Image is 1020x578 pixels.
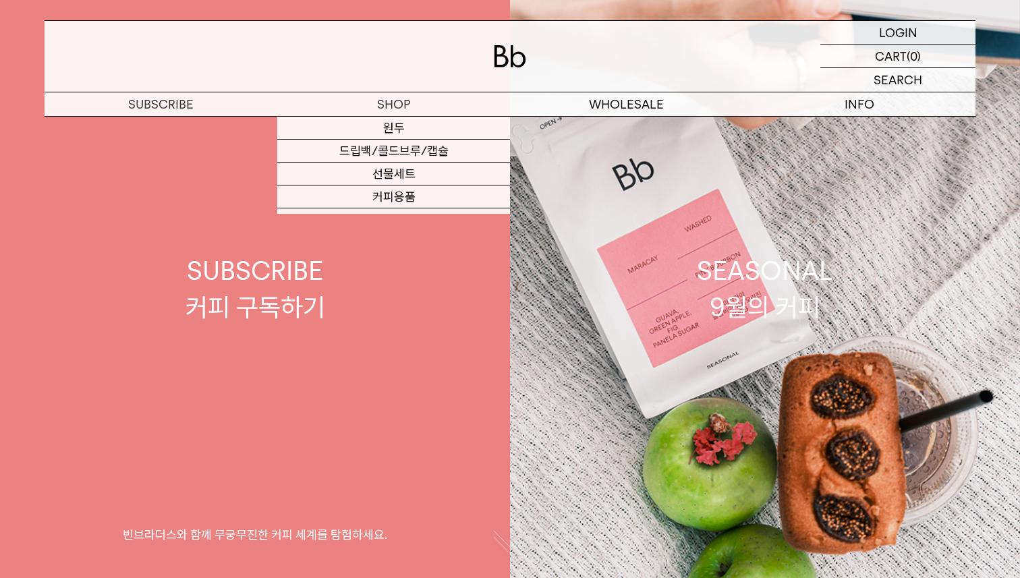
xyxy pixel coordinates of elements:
[277,140,510,163] a: 드립백/콜드브루/캡슐
[186,253,325,324] div: SUBSCRIBE 커피 구독하기
[277,92,510,116] a: SHOP
[45,92,277,116] a: SUBSCRIBE
[820,45,975,68] a: CART (0)
[875,45,907,67] p: CART
[743,92,975,116] p: INFO
[494,45,526,67] img: 로고
[277,117,510,140] a: 원두
[820,21,975,45] a: LOGIN
[277,208,510,231] a: 프로그램
[874,68,922,92] p: SEARCH
[277,185,510,208] a: 커피용품
[907,45,921,67] p: (0)
[510,92,743,116] p: WHOLESALE
[277,163,510,185] a: 선물세트
[697,253,833,324] div: SEASONAL 9월의 커피
[879,21,917,44] p: LOGIN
